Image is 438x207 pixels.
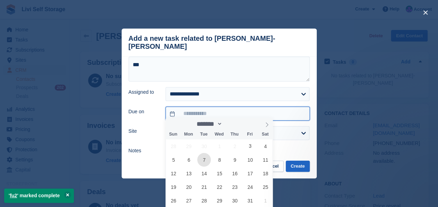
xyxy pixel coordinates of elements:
[228,167,241,180] span: October 16, 2025
[259,167,272,180] span: October 18, 2025
[286,161,309,172] button: Create
[129,34,310,51] div: Add a new task related to [PERSON_NAME]-[PERSON_NAME]
[258,132,273,137] span: Sat
[181,132,196,137] span: Mon
[129,108,157,115] label: Due on
[228,139,241,153] span: October 2, 2025
[4,189,74,203] p: ' ' marked complete
[259,153,272,167] span: October 11, 2025
[259,180,272,194] span: October 25, 2025
[243,180,257,194] span: October 24, 2025
[129,147,157,154] label: Notes
[129,128,157,135] label: Site
[182,167,195,180] span: October 13, 2025
[222,120,244,128] input: Year
[196,132,212,137] span: Tue
[213,139,226,153] span: October 1, 2025
[213,153,226,167] span: October 8, 2025
[242,132,258,137] span: Fri
[243,153,257,167] span: October 10, 2025
[194,120,222,128] select: Month
[167,180,180,194] span: October 19, 2025
[227,132,242,137] span: Thu
[129,89,157,96] label: Assigned to
[420,7,431,18] button: close
[197,167,211,180] span: October 14, 2025
[10,193,17,198] a: fu2
[167,167,180,180] span: October 12, 2025
[197,139,211,153] span: September 30, 2025
[197,153,211,167] span: October 7, 2025
[259,139,272,153] span: October 4, 2025
[182,153,195,167] span: October 6, 2025
[167,153,180,167] span: October 5, 2025
[182,180,195,194] span: October 20, 2025
[197,180,211,194] span: October 21, 2025
[213,167,226,180] span: October 15, 2025
[213,180,226,194] span: October 22, 2025
[182,139,195,153] span: September 29, 2025
[167,139,180,153] span: September 28, 2025
[212,132,227,137] span: Wed
[228,153,241,167] span: October 9, 2025
[243,167,257,180] span: October 17, 2025
[166,132,181,137] span: Sun
[243,139,257,153] span: October 3, 2025
[228,180,241,194] span: October 23, 2025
